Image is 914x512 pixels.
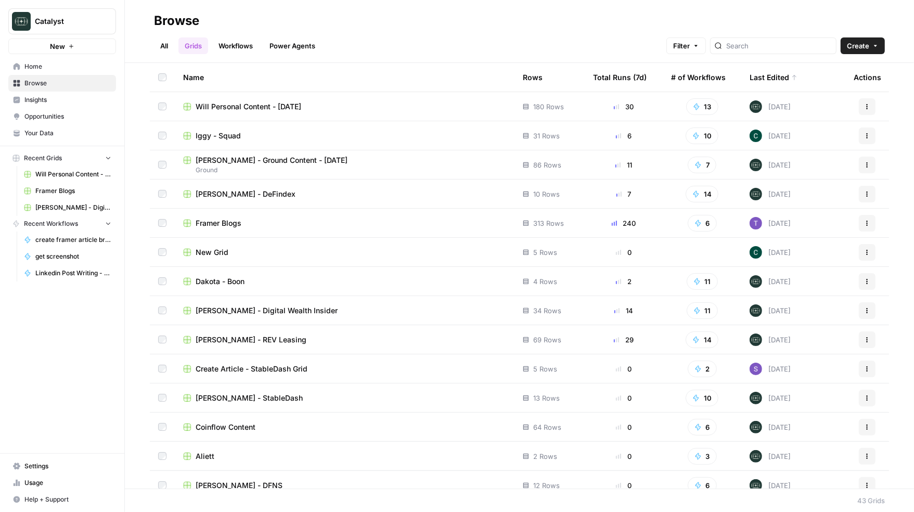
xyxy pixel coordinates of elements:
span: Dakota - Boon [196,276,244,287]
div: 6 [593,131,654,141]
div: 30 [593,101,654,112]
span: Linkedin Post Writing - [DATE] [35,268,111,278]
a: Framer Blogs [19,183,116,199]
a: [PERSON_NAME] - Digital Wealth Insider [183,305,506,316]
a: Dakota - Boon [183,276,506,287]
span: Catalyst [35,16,98,27]
button: 11 [687,273,718,290]
div: # of Workflows [671,63,726,92]
span: 12 Rows [533,480,560,491]
div: 11 [593,160,654,170]
div: [DATE] [750,450,791,463]
div: 0 [593,247,654,258]
span: Settings [24,462,111,471]
div: 0 [593,480,654,491]
div: [DATE] [750,100,791,113]
span: Framer Blogs [35,186,111,196]
span: Aliett [196,451,214,462]
a: Iggy - Squad [183,131,506,141]
img: lkqc6w5wqsmhugm7jkiokl0d6w4g [750,392,762,404]
button: 10 [686,127,718,144]
a: Framer Blogs [183,218,506,228]
span: 2 Rows [533,451,557,462]
div: [DATE] [750,217,791,229]
span: 4 Rows [533,276,557,287]
button: Create [841,37,885,54]
a: Your Data [8,125,116,142]
span: Filter [673,41,690,51]
a: Power Agents [263,37,321,54]
img: ex32mrsgkw1oi4mifrgxl66u5qsf [750,217,762,229]
div: [DATE] [750,188,791,200]
img: Catalyst Logo [12,12,31,31]
span: 31 Rows [533,131,560,141]
div: Browse [154,12,199,29]
a: Coinflow Content [183,422,506,432]
div: [DATE] [750,334,791,346]
div: 0 [593,393,654,403]
a: [PERSON_NAME] - StableDash [183,393,506,403]
span: create framer article briefs [35,235,111,245]
span: 10 Rows [533,189,560,199]
button: 6 [688,215,717,232]
img: c32z811ot6kb8v28qdwtb037qlee [750,246,762,259]
div: 2 [593,276,654,287]
span: 5 Rows [533,247,557,258]
a: Browse [8,75,116,92]
div: [DATE] [750,130,791,142]
a: Home [8,58,116,75]
div: Actions [854,63,881,92]
div: [DATE] [750,363,791,375]
div: Name [183,63,506,92]
button: Workspace: Catalyst [8,8,116,34]
button: 11 [687,302,718,319]
span: 34 Rows [533,305,561,316]
span: [PERSON_NAME] - REV Leasing [196,335,306,345]
button: 14 [686,186,718,202]
span: [PERSON_NAME] - Digital Wealth Insider [196,305,338,316]
a: get screenshot [19,248,116,265]
img: lkqc6w5wqsmhugm7jkiokl0d6w4g [750,188,762,200]
div: 240 [593,218,654,228]
span: Ground [183,165,506,175]
button: 10 [686,390,718,406]
span: get screenshot [35,252,111,261]
span: 5 Rows [533,364,557,374]
button: 6 [688,477,717,494]
div: 0 [593,451,654,462]
img: lkqc6w5wqsmhugm7jkiokl0d6w4g [750,421,762,433]
a: Opportunities [8,108,116,125]
div: [DATE] [750,275,791,288]
a: [PERSON_NAME] - Digital Wealth Insider [19,199,116,216]
a: Aliett [183,451,506,462]
button: New [8,39,116,54]
span: [PERSON_NAME] - DeFindex [196,189,295,199]
a: Create Article - StableDash Grid [183,364,506,374]
img: lkqc6w5wqsmhugm7jkiokl0d6w4g [750,450,762,463]
button: Recent Workflows [8,216,116,232]
button: 3 [688,448,717,465]
div: [DATE] [750,159,791,171]
a: [PERSON_NAME] - Ground Content - [DATE]Ground [183,155,506,175]
img: lkqc6w5wqsmhugm7jkiokl0d6w4g [750,100,762,113]
a: [PERSON_NAME] - DFNS [183,480,506,491]
a: Will Personal Content - [DATE] [183,101,506,112]
a: Grids [178,37,208,54]
a: New Grid [183,247,506,258]
span: Create Article - StableDash Grid [196,364,307,374]
div: [DATE] [750,304,791,317]
div: Rows [523,63,543,92]
button: Recent Grids [8,150,116,166]
a: [PERSON_NAME] - DeFindex [183,189,506,199]
span: Insights [24,95,111,105]
span: Iggy - Squad [196,131,241,141]
span: Browse [24,79,111,88]
button: 2 [688,361,717,377]
a: Insights [8,92,116,108]
span: Home [24,62,111,71]
img: lkqc6w5wqsmhugm7jkiokl0d6w4g [750,275,762,288]
a: Usage [8,475,116,491]
span: Recent Workflows [24,219,78,228]
div: 0 [593,422,654,432]
span: Will Personal Content - [DATE] [196,101,301,112]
